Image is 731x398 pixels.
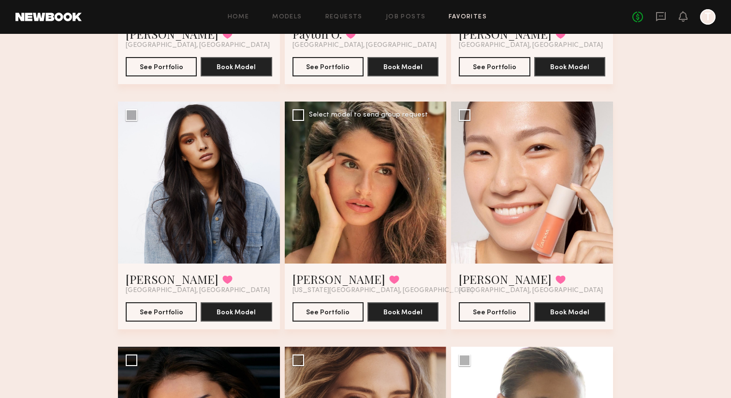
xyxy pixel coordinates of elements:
[325,14,363,20] a: Requests
[201,302,272,322] button: Book Model
[201,62,272,71] a: Book Model
[126,271,219,287] a: [PERSON_NAME]
[459,42,603,49] span: [GEOGRAPHIC_DATA], [GEOGRAPHIC_DATA]
[292,57,364,76] button: See Portfolio
[228,14,249,20] a: Home
[292,302,364,322] button: See Portfolio
[700,9,716,25] a: T
[201,308,272,316] a: Book Model
[292,42,437,49] span: [GEOGRAPHIC_DATA], [GEOGRAPHIC_DATA]
[201,57,272,76] button: Book Model
[459,302,530,322] button: See Portfolio
[292,271,385,287] a: [PERSON_NAME]
[459,271,552,287] a: [PERSON_NAME]
[449,14,487,20] a: Favorites
[309,112,428,118] div: Select model to send group request
[126,57,197,76] button: See Portfolio
[367,57,439,76] button: Book Model
[292,287,473,295] span: [US_STATE][GEOGRAPHIC_DATA], [GEOGRAPHIC_DATA]
[126,42,270,49] span: [GEOGRAPHIC_DATA], [GEOGRAPHIC_DATA]
[459,287,603,295] span: [GEOGRAPHIC_DATA], [GEOGRAPHIC_DATA]
[272,14,302,20] a: Models
[534,57,605,76] button: Book Model
[534,62,605,71] a: Book Model
[126,302,197,322] button: See Portfolio
[386,14,426,20] a: Job Posts
[367,302,439,322] button: Book Model
[459,57,530,76] button: See Portfolio
[367,62,439,71] a: Book Model
[534,302,605,322] button: Book Model
[126,287,270,295] span: [GEOGRAPHIC_DATA], [GEOGRAPHIC_DATA]
[367,308,439,316] a: Book Model
[534,308,605,316] a: Book Model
